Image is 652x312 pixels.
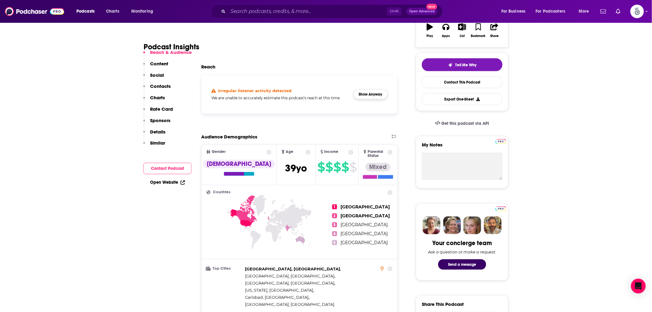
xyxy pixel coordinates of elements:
[201,64,215,70] h2: Reach
[325,162,333,172] span: $
[245,288,313,293] span: [US_STATE], [GEOGRAPHIC_DATA]
[217,4,449,18] div: Search podcasts, credits, & more...
[495,138,506,144] a: Pro website
[430,116,494,131] a: Get this podcast via API
[150,180,185,185] a: Open Website
[422,19,438,42] button: Play
[368,150,386,158] span: Parental Status
[245,273,334,278] span: [GEOGRAPHIC_DATA], [GEOGRAPHIC_DATA]
[630,5,644,18] span: Logged in as Spiral5-G2
[211,96,349,100] h5: We are unable to accurately estimate this podcast's reach at this time.
[448,63,453,68] img: tell me why sparkle
[143,129,165,140] button: Details
[150,72,164,78] p: Social
[143,72,164,84] button: Social
[127,6,161,16] button: open menu
[206,267,242,271] h3: Top Cities
[143,83,171,95] button: Contacts
[201,134,257,140] h2: Audience Demographics
[341,213,390,219] span: [GEOGRAPHIC_DATA]
[438,259,486,270] button: Send a message
[228,6,387,16] input: Search podcasts, credits, & more...
[143,95,165,106] button: Charts
[332,222,337,227] span: 3
[427,34,433,38] div: Play
[245,295,308,300] span: Carlsbad, [GEOGRAPHIC_DATA]
[150,83,171,89] p: Contacts
[460,34,465,38] div: List
[423,216,441,234] img: Sydney Profile
[409,10,435,13] span: Open Advanced
[285,162,307,174] span: 39 yo
[245,287,314,294] span: ,
[574,6,597,16] button: open menu
[341,240,388,245] span: [GEOGRAPHIC_DATA]
[579,7,589,16] span: More
[143,163,192,174] button: Contact Podcast
[470,19,486,42] button: Bookmark
[150,106,173,112] p: Rate Card
[143,49,192,61] button: Reach & Audience
[332,213,337,218] span: 2
[495,205,506,211] a: Pro website
[324,150,339,154] span: Income
[106,7,119,16] span: Charts
[102,6,123,16] a: Charts
[245,265,341,273] span: ,
[495,139,506,144] img: Podchaser Pro
[150,117,170,123] p: Sponsors
[442,34,450,38] div: Apps
[341,222,388,228] span: [GEOGRAPHIC_DATA]
[422,301,464,307] h3: Share This Podcast
[438,19,454,42] button: Apps
[143,106,173,117] button: Rate Card
[613,6,623,17] a: Show notifications dropdown
[426,4,438,10] span: New
[203,160,275,168] div: [DEMOGRAPHIC_DATA]
[5,6,64,17] img: Podchaser - Follow, Share and Rate Podcasts
[422,142,503,153] label: My Notes
[143,140,165,151] button: Similar
[213,190,230,194] span: Countries
[317,162,325,172] span: $
[536,7,565,16] span: For Podcasters
[341,162,349,172] span: $
[150,129,165,135] p: Details
[72,6,103,16] button: open menu
[332,204,337,209] span: 1
[332,231,337,236] span: 4
[245,302,334,307] span: [GEOGRAPHIC_DATA], [GEOGRAPHIC_DATA]
[442,121,489,126] span: Get this podcast via API
[455,63,477,68] span: Tell Me Why
[212,150,226,154] span: Gender
[532,6,574,16] button: open menu
[630,5,644,18] img: User Profile
[143,117,170,129] button: Sponsors
[598,6,609,17] a: Show notifications dropdown
[332,240,337,245] span: 5
[365,163,390,171] div: Mixed
[433,239,492,247] div: Your concierge team
[245,266,340,271] span: [GEOGRAPHIC_DATA], [GEOGRAPHIC_DATA]
[150,140,165,146] p: Similar
[443,216,461,234] img: Barbara Profile
[484,216,502,234] img: Jon Profile
[354,89,388,99] button: Show Anyway
[144,42,199,51] h1: Podcast Insights
[387,7,401,15] span: Ctrl K
[422,93,503,105] button: Export One-Sheet
[245,294,309,301] span: ,
[131,7,153,16] span: Monitoring
[490,34,499,38] div: Share
[495,206,506,211] img: Podchaser Pro
[501,7,526,16] span: For Business
[630,5,644,18] button: Show profile menu
[245,273,335,280] span: ,
[341,231,388,236] span: [GEOGRAPHIC_DATA]
[428,249,496,254] div: Ask a question or make a request.
[218,88,292,93] h4: Irregular listener activity detected
[76,7,95,16] span: Podcasts
[143,61,168,72] button: Content
[333,162,341,172] span: $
